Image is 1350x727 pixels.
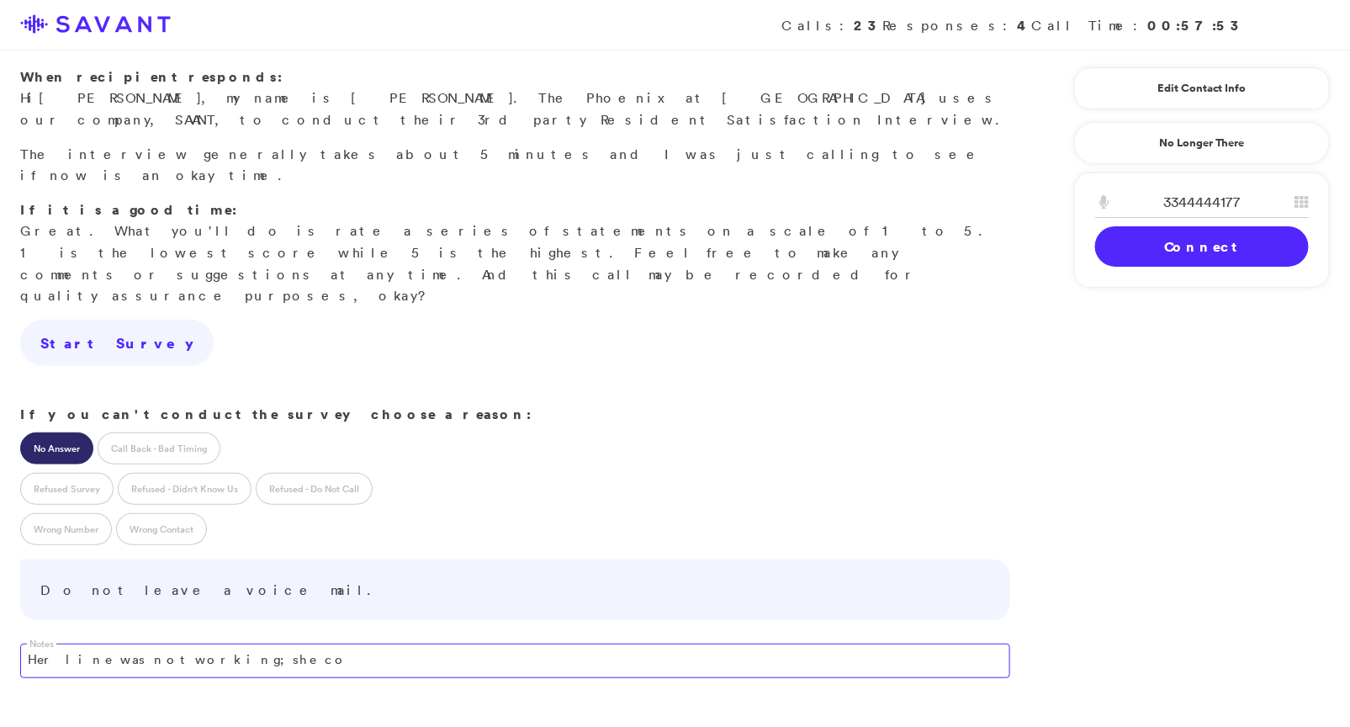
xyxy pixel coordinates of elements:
[39,89,201,106] span: [PERSON_NAME]
[20,432,93,464] label: No Answer
[20,473,114,505] label: Refused Survey
[20,320,214,367] a: Start Survey
[20,199,1010,307] p: Great. What you'll do is rate a series of statements on a scale of 1 to 5. 1 is the lowest score ...
[118,473,251,505] label: Refused - Didn't Know Us
[20,144,1010,187] p: The interview generally takes about 5 minutes and I was just calling to see if now is an okay time.
[20,67,283,86] strong: When recipient responds:
[27,638,56,650] label: Notes
[40,580,990,602] p: Do not leave a voice mail.
[20,405,532,423] strong: If you can't conduct the survey choose a reason:
[1147,16,1246,34] strong: 00:57:53
[116,513,207,545] label: Wrong Contact
[20,66,1010,131] p: Hi , my name is [PERSON_NAME]. The Phoenix at [GEOGRAPHIC_DATA] uses our company, SAVANT, to cond...
[1074,122,1330,164] a: No Longer There
[854,16,882,34] strong: 23
[20,513,112,545] label: Wrong Number
[98,432,220,464] label: Call Back - Bad Timing
[1095,226,1309,267] a: Connect
[256,473,373,505] label: Refused - Do Not Call
[1095,75,1309,102] a: Edit Contact Info
[1017,16,1031,34] strong: 4
[20,200,237,219] strong: If it is a good time:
